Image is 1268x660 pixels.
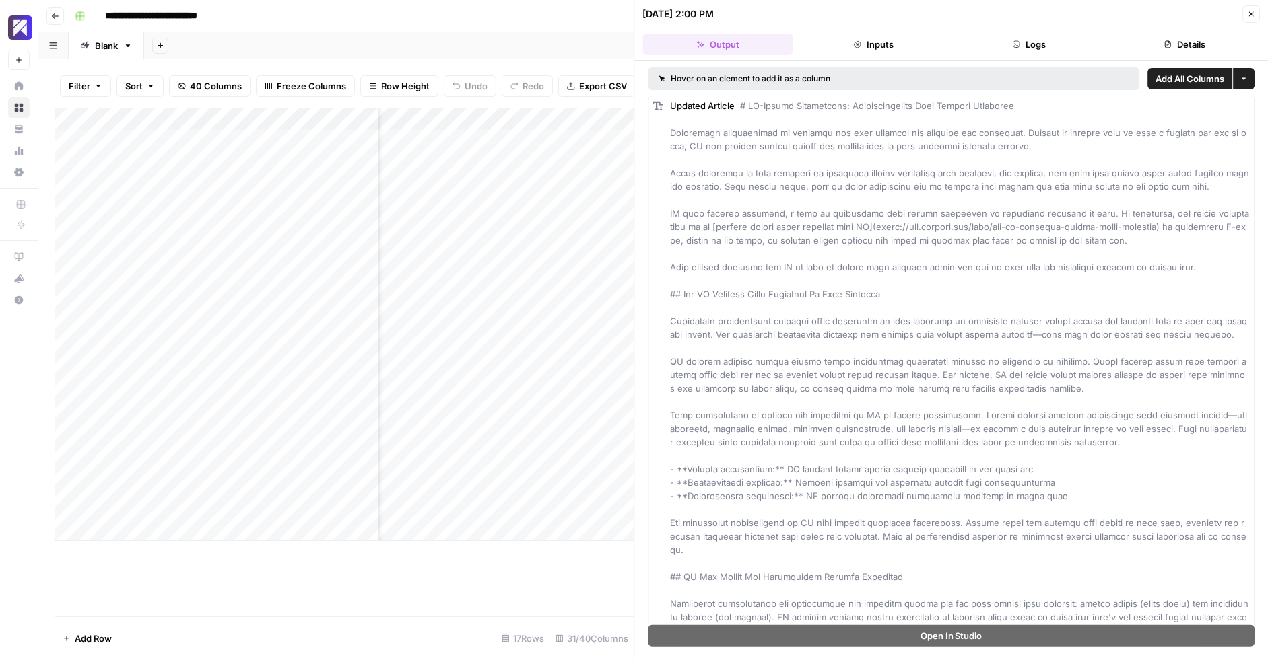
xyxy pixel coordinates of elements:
button: Row Height [360,75,438,97]
a: Settings [8,161,30,183]
div: What's new? [9,268,29,289]
span: 40 Columns [190,79,242,93]
img: Overjet - Test Logo [8,15,32,40]
button: Help + Support [8,289,30,311]
span: Open In Studio [921,629,982,643]
div: Close [1232,34,1253,46]
span: Freeze Columns [277,79,346,93]
span: Sort [125,79,143,93]
button: What's new? [8,268,30,289]
button: 40 Columns [169,75,251,97]
button: Logs [954,34,1104,55]
button: Export CSV [558,75,636,97]
button: Sort [116,75,164,97]
div: 17 Rows [496,628,550,649]
span: Add All Columns [1156,72,1224,85]
span: Redo [523,79,544,93]
span: Row Height [381,79,430,93]
span: Updated Article [671,100,735,111]
a: Your Data [8,118,30,140]
a: Blank [69,32,144,59]
a: Browse [8,97,30,118]
button: Output [643,34,793,55]
button: Freeze Columns [256,75,355,97]
button: Filter [60,75,111,97]
div: 31/40 Columns [550,628,634,649]
a: Usage [8,140,30,161]
div: Blank [95,39,118,52]
button: Workspace: Overjet - Test [8,11,30,44]
span: Add Row [75,632,112,645]
div: [DATE] 2:00 PM [643,7,714,21]
span: Export CSV [579,79,627,93]
span: Filter [69,79,90,93]
button: Undo [444,75,496,97]
div: Hover on an element to add it as a column [659,73,980,85]
button: Inputs [799,34,949,55]
a: Home [8,75,30,97]
span: Undo [465,79,488,93]
button: Add Row [55,628,120,649]
button: Redo [502,75,553,97]
a: AirOps Academy [8,246,30,268]
button: Open In Studio [648,625,1255,647]
button: Add All Columns [1147,68,1232,89]
button: Details [1110,34,1260,55]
